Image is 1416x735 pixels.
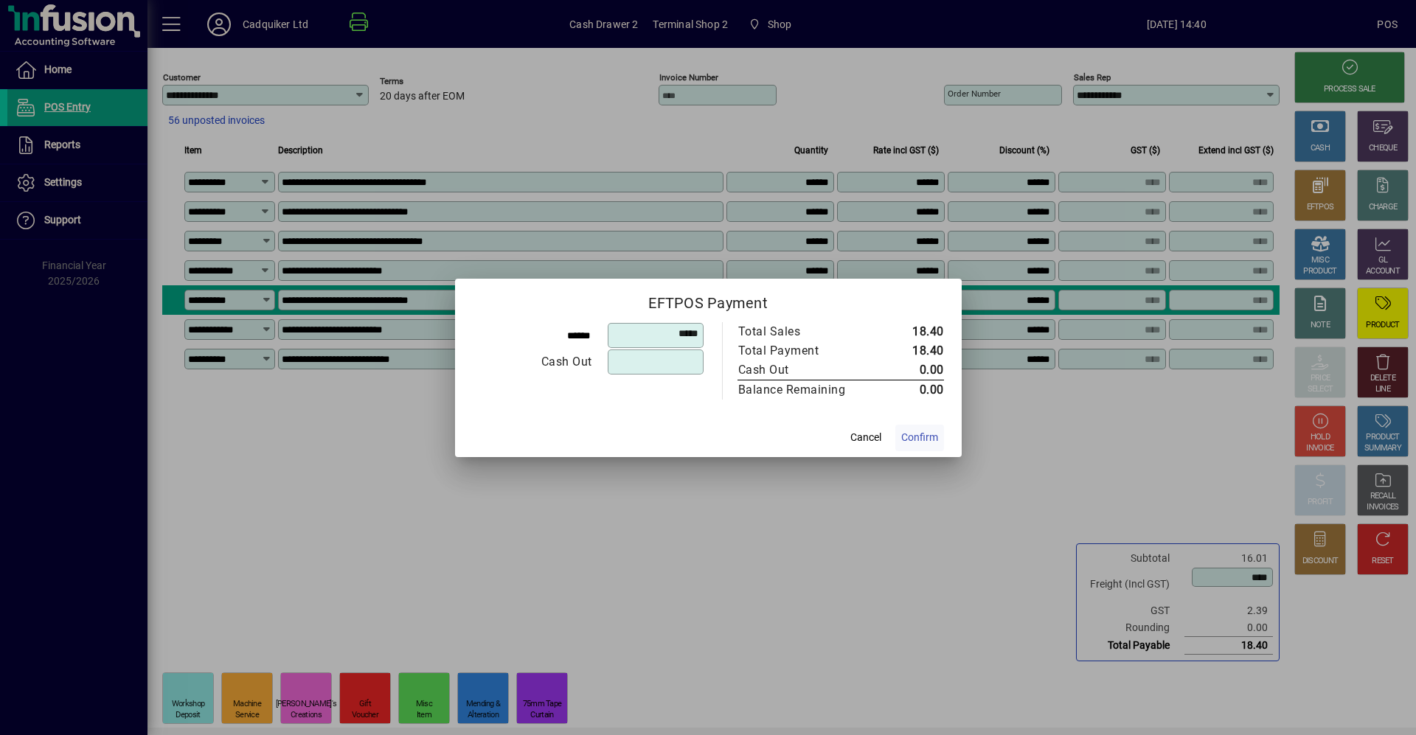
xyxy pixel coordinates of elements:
button: Cancel [842,425,889,451]
td: Total Sales [737,322,877,341]
td: Total Payment [737,341,877,360]
span: Cancel [850,430,881,445]
td: 0.00 [877,380,944,400]
div: Balance Remaining [738,381,862,399]
div: Cash Out [738,361,862,379]
span: Confirm [901,430,938,445]
td: 18.40 [877,341,944,360]
button: Confirm [895,425,944,451]
td: 0.00 [877,360,944,380]
td: 18.40 [877,322,944,341]
div: Cash Out [473,353,592,371]
h2: EFTPOS Payment [455,279,962,321]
